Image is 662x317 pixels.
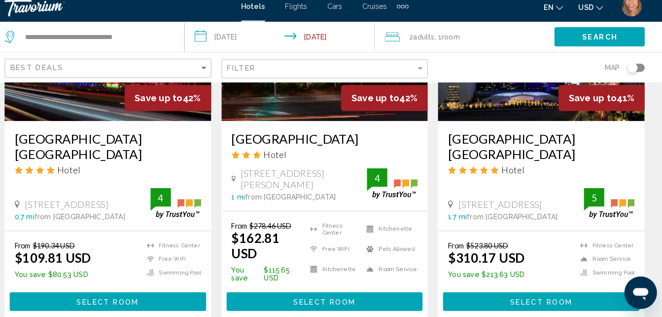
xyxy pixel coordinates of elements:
[231,66,432,86] button: Filter
[249,172,373,194] span: [STREET_ADDRESS][PERSON_NAME]
[575,243,632,252] li: Fitness Center
[445,40,462,48] span: Room
[254,196,342,204] span: from [GEOGRAPHIC_DATA]
[469,215,557,223] span: from [GEOGRAPHIC_DATA]
[30,272,60,279] span: You save
[451,272,481,279] span: You save
[236,71,264,79] span: Filter
[90,298,150,306] span: Select Room
[241,267,313,283] p: $115.65 USD
[367,243,421,258] li: Pets Allowed
[30,243,45,252] span: From
[241,136,422,151] a: [GEOGRAPHIC_DATA]
[47,243,88,252] del: $190.34 USD
[503,168,525,179] span: Hotel
[603,68,618,81] span: Map
[555,35,642,53] button: Search
[578,8,602,23] button: Change currency
[620,5,639,25] img: Z
[357,99,404,109] span: Save up to
[544,12,554,20] span: en
[30,136,211,166] a: [GEOGRAPHIC_DATA] [GEOGRAPHIC_DATA]
[312,243,367,258] li: Free WiFi
[618,70,642,79] button: Toggle map
[413,38,438,51] span: 2
[241,233,287,262] ins: $162.81 USD
[446,293,637,311] button: Select Room
[623,277,654,309] iframe: Button to launch messaging window
[137,91,221,117] div: 42%
[575,270,632,278] li: Swimming Pool
[30,215,49,223] span: 0.7 mi
[583,195,603,207] div: 5
[380,30,555,59] button: Travelers: 2 adults, 0 children
[30,252,104,267] ins: $109.81 USD
[162,195,181,207] div: 4
[39,202,121,213] span: [STREET_ADDRESS]
[451,168,632,179] div: 5 star Hotel
[153,256,211,265] li: Free WiFi
[451,136,632,166] a: [GEOGRAPHIC_DATA] [GEOGRAPHIC_DATA]
[347,91,431,117] div: 42%
[30,272,104,279] p: $80.53 USD
[461,202,542,213] span: [STREET_ADDRESS]
[558,91,642,117] div: 41%
[49,215,137,223] span: from [GEOGRAPHIC_DATA]
[258,224,299,233] del: $278.46 USD
[451,272,525,279] p: $213.63 USD
[372,172,421,201] img: trustyou-badge.svg
[250,11,273,19] a: Hotels
[146,99,193,109] span: Save up to
[312,224,367,239] li: Fitness Center
[446,295,637,306] a: Select Room
[241,224,256,233] span: From
[578,12,592,20] span: USD
[568,99,615,109] span: Save up to
[617,4,642,25] button: User Menu
[301,298,361,306] span: Select Room
[71,168,94,179] span: Hotel
[241,154,422,164] div: 3 star Hotel
[583,192,632,221] img: trustyou-badge.svg
[367,224,421,239] li: Kitchenette
[372,176,392,188] div: 4
[401,7,413,23] button: Extra navigation items
[153,270,211,278] li: Swimming Pool
[195,30,380,59] button: Check-in date: Sep 23, 2025 Check-out date: Sep 26, 2025
[438,38,462,51] span: , 1
[451,243,466,252] span: From
[20,5,240,25] a: Travorium
[30,168,211,179] div: 4 star Hotel
[236,295,427,306] a: Select Room
[153,243,211,252] li: Fitness Center
[162,192,211,221] img: trustyou-badge.svg
[241,196,254,204] span: 1 mi
[25,71,77,79] span: Best Deals
[367,263,421,278] li: Room Service
[293,11,314,19] a: Flights
[25,293,216,311] button: Select Room
[451,215,469,223] span: 1.7 mi
[544,8,563,23] button: Change language
[417,40,438,48] span: Adults
[236,293,427,311] button: Select Room
[25,71,218,79] mat-select: Sort by
[451,252,525,267] ins: $310.17 USD
[25,295,216,306] a: Select Room
[272,154,294,164] span: Hotel
[581,41,616,49] span: Search
[368,11,391,19] a: Cruises
[512,298,572,306] span: Select Room
[575,256,632,265] li: Room Service
[241,267,270,283] span: You save
[334,11,348,19] a: Cars
[312,263,367,278] li: Kitchenette
[469,243,509,252] del: $523.80 USD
